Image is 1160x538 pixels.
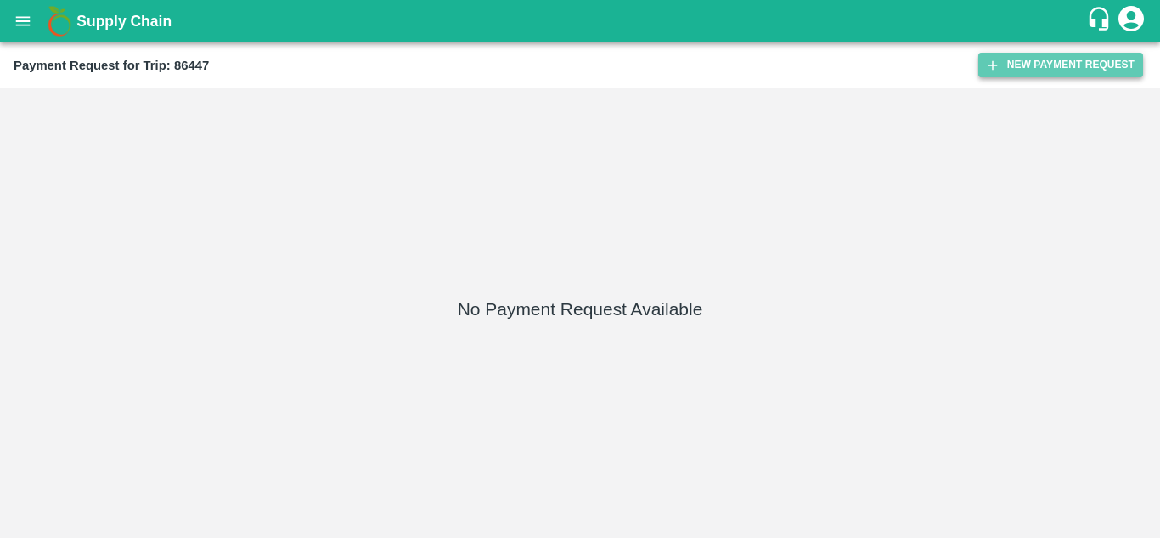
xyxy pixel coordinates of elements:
b: Supply Chain [76,13,172,30]
a: Supply Chain [76,9,1086,33]
img: logo [42,4,76,38]
b: Payment Request for Trip: 86447 [14,59,209,72]
div: customer-support [1086,6,1116,37]
h5: No Payment Request Available [458,297,703,321]
button: open drawer [3,2,42,41]
button: New Payment Request [978,53,1143,77]
div: account of current user [1116,3,1146,39]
